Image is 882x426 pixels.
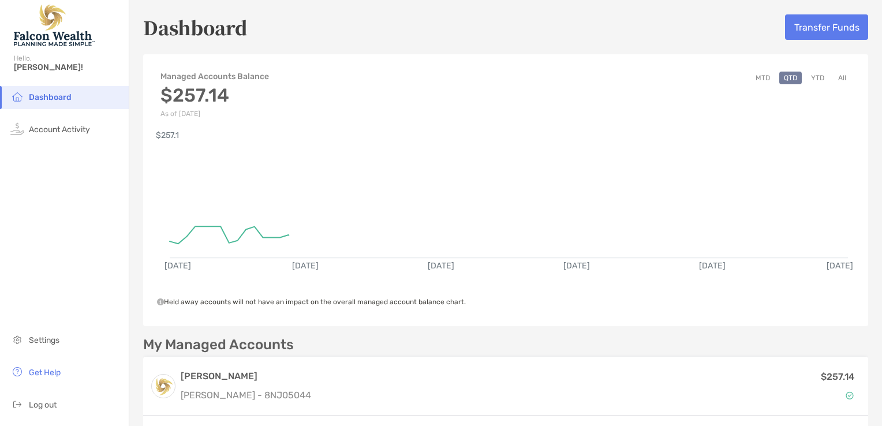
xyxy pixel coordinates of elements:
p: My Managed Accounts [143,338,294,352]
img: Falcon Wealth Planning Logo [14,5,95,46]
span: Account Activity [29,125,90,134]
span: Dashboard [29,92,72,102]
h4: Managed Accounts Balance [160,72,269,81]
h3: $257.14 [160,84,269,106]
img: household icon [10,89,24,103]
button: MTD [751,72,775,84]
span: Get Help [29,368,61,378]
button: YTD [806,72,829,84]
span: Settings [29,335,59,345]
p: $257.14 [821,369,854,384]
span: [PERSON_NAME]! [14,62,122,72]
img: Account Status icon [846,391,854,399]
button: QTD [779,72,802,84]
span: Log out [29,400,57,410]
img: get-help icon [10,365,24,379]
p: [PERSON_NAME] - 8NJ05044 [181,388,311,402]
text: [DATE] [827,261,853,271]
button: All [834,72,851,84]
text: [DATE] [699,261,726,271]
span: Held away accounts will not have an impact on the overall managed account balance chart. [157,298,466,306]
img: logout icon [10,397,24,411]
img: activity icon [10,122,24,136]
img: settings icon [10,332,24,346]
text: [DATE] [428,261,454,271]
text: [DATE] [165,261,191,271]
text: [DATE] [292,261,319,271]
text: [DATE] [563,261,590,271]
p: As of [DATE] [160,110,269,118]
text: $257.1 [156,130,179,140]
button: Transfer Funds [785,14,868,40]
h5: Dashboard [143,14,248,40]
img: logo account [152,375,175,398]
h3: [PERSON_NAME] [181,369,311,383]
